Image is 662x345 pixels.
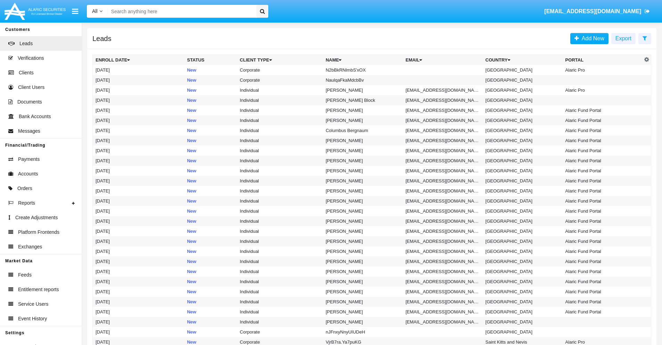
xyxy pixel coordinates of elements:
span: Platform Frontends [18,229,59,236]
td: [DATE] [93,287,185,297]
td: [PERSON_NAME] [323,146,403,156]
td: New [184,156,237,166]
td: [DATE] [93,307,185,317]
td: [GEOGRAPHIC_DATA] [483,65,563,75]
td: Individual [237,125,323,135]
td: [DATE] [93,105,185,115]
td: [DATE] [93,166,185,176]
td: [PERSON_NAME] [323,115,403,125]
td: Individual [237,277,323,287]
td: [EMAIL_ADDRESS][DOMAIN_NAME] [403,135,483,146]
a: All [87,8,108,15]
td: Corporate [237,327,323,337]
td: Individual [237,287,323,297]
td: [EMAIL_ADDRESS][DOMAIN_NAME] [403,277,483,287]
td: [PERSON_NAME] [323,236,403,246]
td: [DATE] [93,216,185,226]
span: Payments [18,156,40,163]
td: New [184,65,237,75]
td: [DATE] [93,277,185,287]
td: Individual [237,186,323,196]
td: New [184,256,237,266]
td: [EMAIL_ADDRESS][DOMAIN_NAME] [403,317,483,327]
td: [DATE] [93,186,185,196]
td: New [184,115,237,125]
td: Individual [237,95,323,105]
td: Individual [237,266,323,277]
span: Reports [18,199,35,207]
td: Alaric Fund Portal [563,236,643,246]
td: [EMAIL_ADDRESS][DOMAIN_NAME] [403,226,483,236]
td: [EMAIL_ADDRESS][DOMAIN_NAME] [403,125,483,135]
span: Documents [17,98,42,106]
td: Alaric Fund Portal [563,156,643,166]
td: [DATE] [93,115,185,125]
th: Client Type [237,55,323,65]
td: [GEOGRAPHIC_DATA] [483,85,563,95]
td: New [184,327,237,337]
a: [EMAIL_ADDRESS][DOMAIN_NAME] [541,2,653,21]
td: New [184,226,237,236]
th: Enroll Date [93,55,185,65]
td: [EMAIL_ADDRESS][DOMAIN_NAME] [403,246,483,256]
td: [EMAIL_ADDRESS][DOMAIN_NAME] [403,196,483,206]
td: New [184,216,237,226]
span: Create Adjustments [15,214,58,221]
td: [EMAIL_ADDRESS][DOMAIN_NAME] [403,186,483,196]
span: Client Users [18,84,44,91]
td: [EMAIL_ADDRESS][DOMAIN_NAME] [403,216,483,226]
td: [GEOGRAPHIC_DATA] [483,125,563,135]
td: Alaric Fund Portal [563,186,643,196]
td: [EMAIL_ADDRESS][DOMAIN_NAME] [403,115,483,125]
td: [DATE] [93,176,185,186]
td: Individual [237,246,323,256]
td: Individual [237,176,323,186]
td: Alaric Fund Portal [563,135,643,146]
td: [PERSON_NAME] [323,246,403,256]
td: [DATE] [93,317,185,327]
td: Alaric Fund Portal [563,246,643,256]
td: [PERSON_NAME] [323,85,403,95]
td: [PERSON_NAME] [323,307,403,317]
td: NaulqaFkaMdcbBv [323,75,403,85]
input: Search [108,5,254,18]
td: [GEOGRAPHIC_DATA] [483,75,563,85]
td: New [184,277,237,287]
td: Alaric Fund Portal [563,287,643,297]
td: [GEOGRAPHIC_DATA] [483,277,563,287]
td: New [184,236,237,246]
td: [EMAIL_ADDRESS][DOMAIN_NAME] [403,266,483,277]
td: Alaric Fund Portal [563,115,643,125]
td: [EMAIL_ADDRESS][DOMAIN_NAME] [403,156,483,166]
td: New [184,287,237,297]
td: Columbus Bergnaum [323,125,403,135]
img: Logo image [3,1,67,22]
td: Individual [237,256,323,266]
td: Individual [237,105,323,115]
td: Alaric Fund Portal [563,196,643,206]
td: [EMAIL_ADDRESS][DOMAIN_NAME] [403,166,483,176]
td: [PERSON_NAME] [323,166,403,176]
td: [GEOGRAPHIC_DATA] [483,266,563,277]
td: [PERSON_NAME] [323,297,403,307]
td: Corporate [237,75,323,85]
th: Email [403,55,483,65]
td: [DATE] [93,85,185,95]
td: Alaric Fund Portal [563,206,643,216]
td: [GEOGRAPHIC_DATA] [483,236,563,246]
td: Alaric Fund Portal [563,166,643,176]
td: New [184,266,237,277]
td: [EMAIL_ADDRESS][DOMAIN_NAME] [403,236,483,246]
td: [DATE] [93,196,185,206]
th: Status [184,55,237,65]
th: Portal [563,55,643,65]
td: [GEOGRAPHIC_DATA] [483,317,563,327]
td: [GEOGRAPHIC_DATA] [483,307,563,317]
td: [GEOGRAPHIC_DATA] [483,226,563,236]
td: New [184,307,237,317]
td: Alaric Pro [563,85,643,95]
td: New [184,135,237,146]
td: [EMAIL_ADDRESS][DOMAIN_NAME] [403,256,483,266]
th: Country [483,55,563,65]
td: New [184,125,237,135]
